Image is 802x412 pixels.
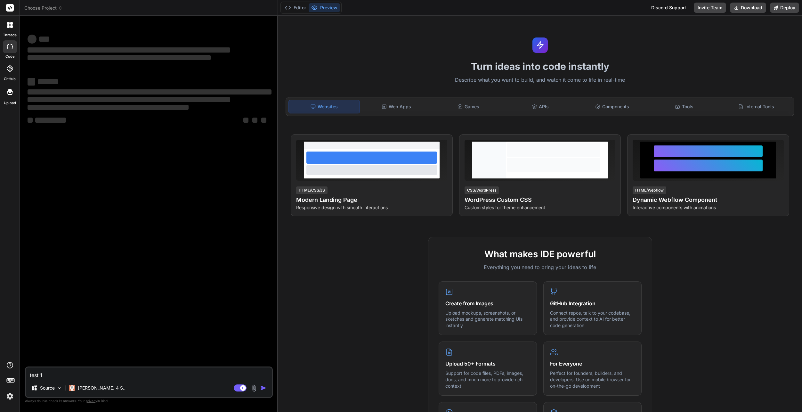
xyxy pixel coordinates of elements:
button: Download [730,3,766,13]
span: ‌ [28,89,271,95]
p: Describe what you want to build, and watch it come to life in real-time [282,76,798,84]
p: Everything you need to bring your ideas to life [439,263,642,271]
img: settings [4,391,15,402]
p: [PERSON_NAME] 4 S.. [78,385,126,391]
button: Editor [282,3,309,12]
textarea: test 1 [26,367,272,379]
span: ‌ [243,118,248,123]
div: Internal Tools [721,100,791,113]
h4: WordPress Custom CSS [465,195,616,204]
img: Pick Models [57,385,62,391]
h4: Upload 50+ Formats [445,360,530,367]
span: ‌ [28,55,211,60]
span: ‌ [28,118,33,123]
button: Deploy [770,3,799,13]
div: Games [433,100,504,113]
h4: Modern Landing Page [296,195,447,204]
p: Responsive design with smooth interactions [296,204,447,211]
h4: Dynamic Webflow Component [633,195,784,204]
div: Websites [288,100,360,113]
div: Tools [649,100,720,113]
img: icon [260,385,267,391]
div: HTML/CSS/JS [296,186,328,194]
button: Invite Team [694,3,726,13]
span: ‌ [35,118,66,123]
p: Always double-check its answers. Your in Bind [25,398,273,404]
span: Choose Project [24,5,62,11]
h1: Turn ideas into code instantly [282,61,798,72]
p: Upload mockups, screenshots, or sketches and generate matching UIs instantly [445,310,530,329]
span: ‌ [28,35,36,44]
h2: What makes IDE powerful [439,247,642,261]
div: CSS/WordPress [465,186,499,194]
span: ‌ [28,105,189,110]
div: HTML/Webflow [633,186,666,194]
p: Interactive components with animations [633,204,784,211]
p: Support for code files, PDFs, images, docs, and much more to provide rich context [445,370,530,389]
span: ‌ [38,79,58,84]
span: ‌ [28,47,230,53]
button: Preview [309,3,340,12]
p: Custom styles for theme enhancement [465,204,616,211]
h4: For Everyone [550,360,635,367]
span: ‌ [252,118,257,123]
label: Upload [4,100,16,106]
div: Web Apps [361,100,432,113]
p: Perfect for founders, builders, and developers. Use on mobile browser for on-the-go development [550,370,635,389]
span: ‌ [28,78,35,86]
p: Connect repos, talk to your codebase, and provide context to AI for better code generation [550,310,635,329]
span: ‌ [261,118,266,123]
span: ‌ [28,97,230,102]
p: Source [40,385,55,391]
label: code [5,54,14,59]
span: ‌ [39,37,49,42]
img: Claude 4 Sonnet [69,385,75,391]
div: APIs [505,100,576,113]
h4: GitHub Integration [550,300,635,307]
h4: Create from Images [445,300,530,307]
img: attachment [250,384,258,392]
div: Discord Support [647,3,690,13]
label: GitHub [4,76,16,82]
div: Components [577,100,648,113]
span: privacy [86,399,97,403]
label: threads [3,32,17,38]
